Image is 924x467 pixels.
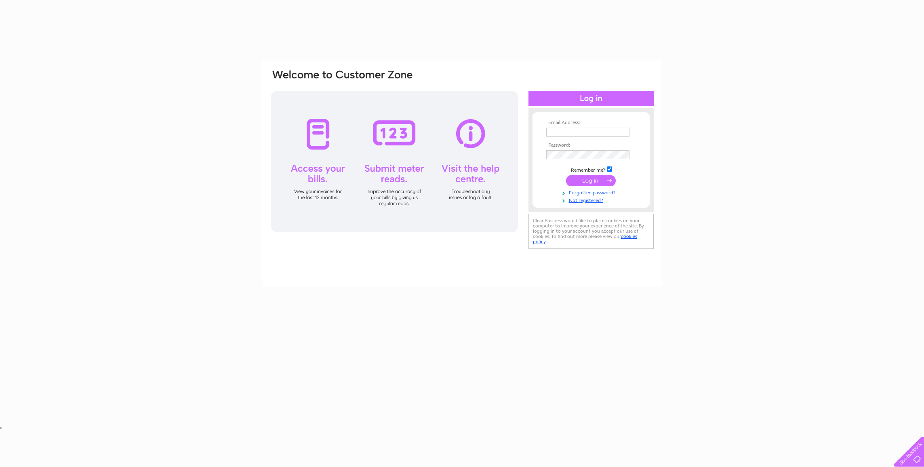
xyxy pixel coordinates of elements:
[546,196,638,204] a: Not registered?
[566,175,616,186] input: Submit
[533,234,637,244] a: cookies policy
[544,143,638,148] th: Password:
[544,120,638,126] th: Email Address:
[546,188,638,196] a: Forgotten password?
[544,165,638,173] td: Remember me?
[528,214,654,249] div: Clear Business would like to place cookies on your computer to improve your experience of the sit...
